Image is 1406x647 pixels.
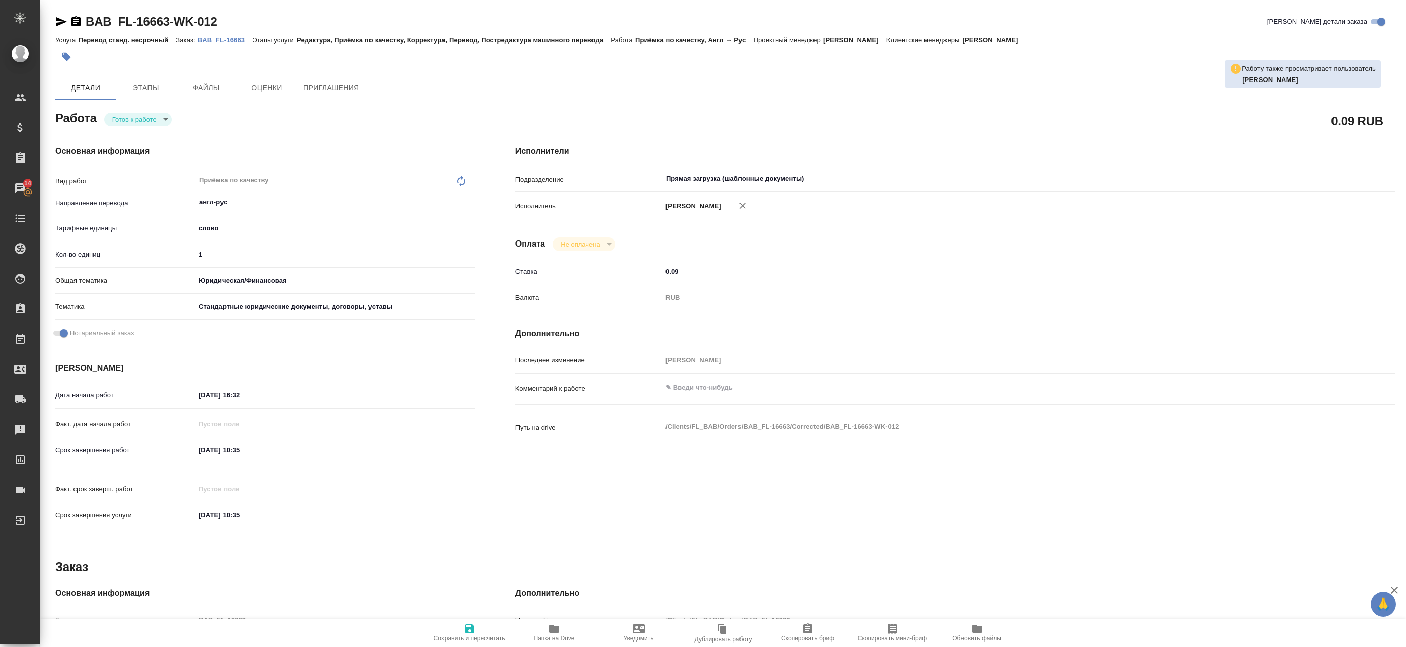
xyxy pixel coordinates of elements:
[176,36,197,44] p: Заказ:
[553,237,615,251] div: Готов к работе
[55,198,195,208] p: Направление перевода
[55,302,195,312] p: Тематика
[515,267,662,277] p: Ставка
[1331,112,1383,129] h2: 0.09 RUB
[55,362,475,374] h4: [PERSON_NAME]
[952,635,1001,642] span: Обновить файлы
[252,36,297,44] p: Этапы услуги
[195,481,283,496] input: Пустое поле
[662,353,1321,367] input: Пустое поле
[635,36,754,44] p: Приёмка по качеству, Англ → Рус
[55,484,195,494] p: Факт. срок заверш. работ
[55,36,78,44] p: Услуга
[935,619,1019,647] button: Обновить файлы
[55,108,97,126] h2: Работа
[70,16,82,28] button: Скопировать ссылку
[55,223,195,233] p: Тарифные единицы
[731,195,754,217] button: Удалить исполнителя
[195,508,283,522] input: ✎ Введи что-нибудь
[18,178,37,188] span: 14
[754,36,823,44] p: Проектный менеджер
[195,613,475,627] input: Пустое поле
[61,82,110,94] span: Детали
[198,36,252,44] p: BAB_FL-16663
[195,417,283,431] input: Пустое поле
[122,82,170,94] span: Этапы
[1375,594,1392,615] span: 🙏
[1371,592,1396,617] button: 🙏
[515,201,662,211] p: Исполнитель
[515,175,662,185] p: Подразделение
[850,619,935,647] button: Скопировать мини-бриф
[195,443,283,457] input: ✎ Введи что-нибудь
[55,46,78,68] button: Добавить тэг
[195,298,475,315] div: Стандартные юридические документы, договоры, уставы
[427,619,512,647] button: Сохранить и пересчитать
[55,559,88,575] h2: Заказ
[3,176,38,201] a: 14
[662,264,1321,279] input: ✎ Введи что-нибудь
[515,145,1395,157] h4: Исполнители
[55,587,475,599] h4: Основная информация
[55,615,195,625] p: Код заказа
[515,293,662,303] p: Валюта
[198,35,252,44] a: BAB_FL-16663
[70,328,134,338] span: Нотариальный заказ
[886,36,963,44] p: Клиентские менеджеры
[55,16,67,28] button: Скопировать ссылку для ЯМессенджера
[55,145,475,157] h4: Основная информация
[662,418,1321,435] textarea: /Clients/FL_BAB/Orders/BAB_FL-16663/Corrected/BAB_FL-16663-WK-012
[470,201,472,203] button: Open
[515,355,662,365] p: Последнее изменение
[963,36,1026,44] p: [PERSON_NAME]
[303,82,359,94] span: Приглашения
[243,82,291,94] span: Оценки
[1242,75,1376,85] p: Третьякова Валерия
[781,635,834,642] span: Скопировать бриф
[195,220,475,237] div: слово
[534,635,575,642] span: Папка на Drive
[195,272,475,289] div: Юридическая/Финансовая
[195,247,475,262] input: ✎ Введи что-нибудь
[195,388,283,402] input: ✎ Введи что-нибудь
[662,201,721,211] p: [PERSON_NAME]
[662,289,1321,306] div: RUB
[766,619,850,647] button: Скопировать бриф
[681,619,766,647] button: Дублировать работу
[858,635,927,642] span: Скопировать мини-бриф
[1316,178,1318,180] button: Open
[515,587,1395,599] h4: Дополнительно
[434,635,505,642] span: Сохранить и пересчитать
[55,276,195,286] p: Общая тематика
[1267,17,1367,27] span: [PERSON_NAME] детали заказа
[823,36,886,44] p: [PERSON_NAME]
[515,384,662,394] p: Комментарий к работе
[109,115,160,124] button: Готов к работе
[297,36,611,44] p: Редактура, Приёмка по качеству, Корректура, Перевод, Постредактура машинного перевода
[624,635,654,642] span: Уведомить
[55,390,195,400] p: Дата начала работ
[78,36,176,44] p: Перевод станд. несрочный
[104,113,172,126] div: Готов к работе
[55,176,195,186] p: Вид работ
[512,619,597,647] button: Папка на Drive
[55,445,195,455] p: Срок завершения работ
[55,250,195,260] p: Кол-во единиц
[558,240,603,249] button: Не оплачена
[1242,64,1376,74] p: Работу также просматривает пользователь
[597,619,681,647] button: Уведомить
[515,238,545,250] h4: Оплата
[86,15,217,28] a: BAB_FL-16663-WK-012
[515,615,662,625] p: Путь на drive
[611,36,635,44] p: Работа
[182,82,231,94] span: Файлы
[695,636,752,643] span: Дублировать работу
[515,423,662,433] p: Путь на drive
[55,419,195,429] p: Факт. дата начала работ
[515,328,1395,340] h4: Дополнительно
[55,510,195,520] p: Срок завершения услуги
[662,613,1321,627] input: Пустое поле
